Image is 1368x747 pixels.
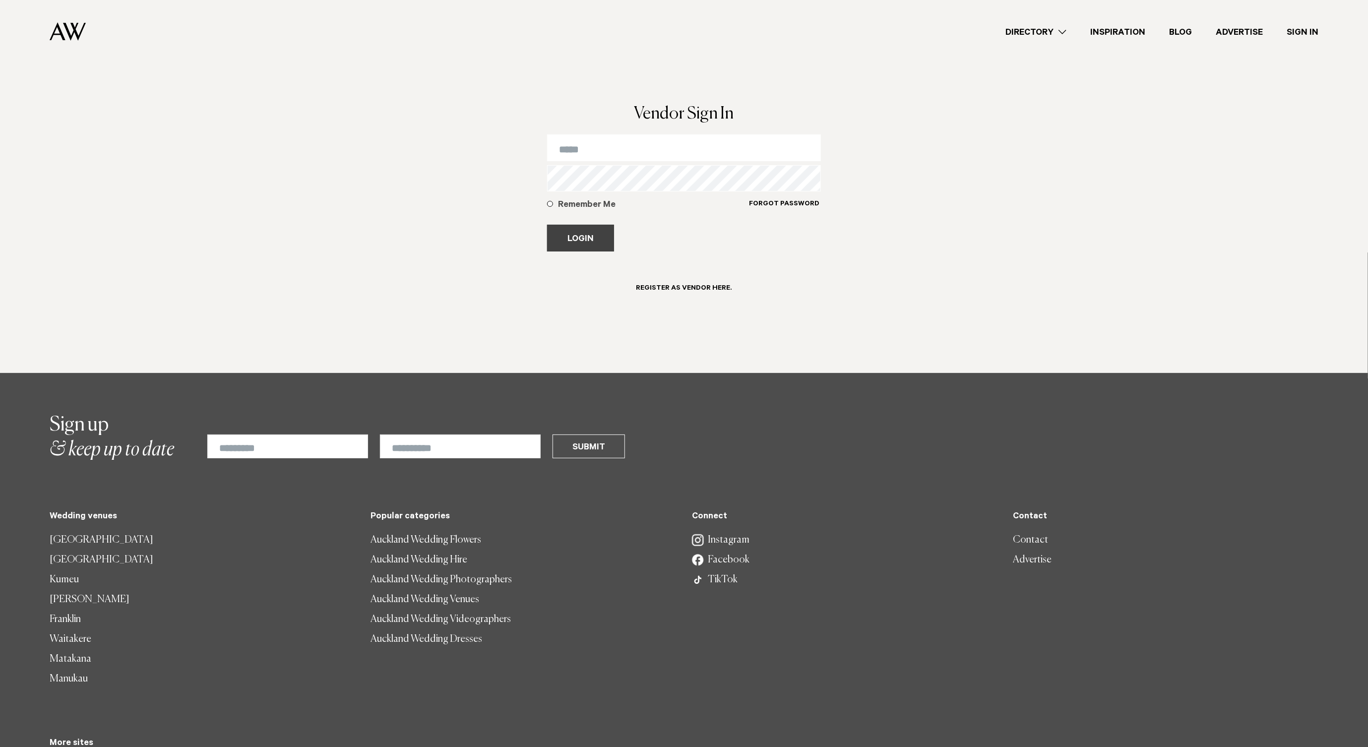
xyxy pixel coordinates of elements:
h5: Remember Me [558,199,748,211]
h1: Vendor Sign In [547,106,821,123]
a: Contact [1013,530,1319,550]
h5: Wedding venues [50,512,355,522]
a: Advertise [1204,25,1275,39]
h5: Popular categories [371,512,677,522]
a: Kumeu [50,570,355,590]
a: Sign In [1275,25,1330,39]
button: Login [547,225,614,251]
a: Matakana [50,649,355,669]
a: Inspiration [1078,25,1157,39]
a: Manukau [50,669,355,689]
a: Blog [1157,25,1204,39]
h5: Contact [1013,512,1319,522]
a: [PERSON_NAME] [50,590,355,610]
img: Auckland Weddings Logo [50,22,86,41]
a: Advertise [1013,550,1319,570]
a: Forgot Password [748,199,820,221]
a: [GEOGRAPHIC_DATA] [50,530,355,550]
a: Register as Vendor here. [624,275,744,308]
a: Instagram [692,530,997,550]
a: [GEOGRAPHIC_DATA] [50,550,355,570]
a: Auckland Wedding Dresses [371,629,677,649]
a: Auckland Wedding Photographers [371,570,677,590]
h2: & keep up to date [50,413,174,462]
button: Submit [553,435,625,458]
a: Franklin [50,610,355,629]
h5: Connect [692,512,997,522]
h6: Register as Vendor here. [636,284,732,294]
a: Auckland Wedding Venues [371,590,677,610]
span: Sign up [50,415,109,435]
a: Waitakere [50,629,355,649]
h6: Forgot Password [749,200,819,209]
a: Facebook [692,550,997,570]
a: Auckland Wedding Videographers [371,610,677,629]
a: Auckland Wedding Flowers [371,530,677,550]
a: Directory [994,25,1078,39]
a: TikTok [692,570,997,590]
a: Auckland Wedding Hire [371,550,677,570]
